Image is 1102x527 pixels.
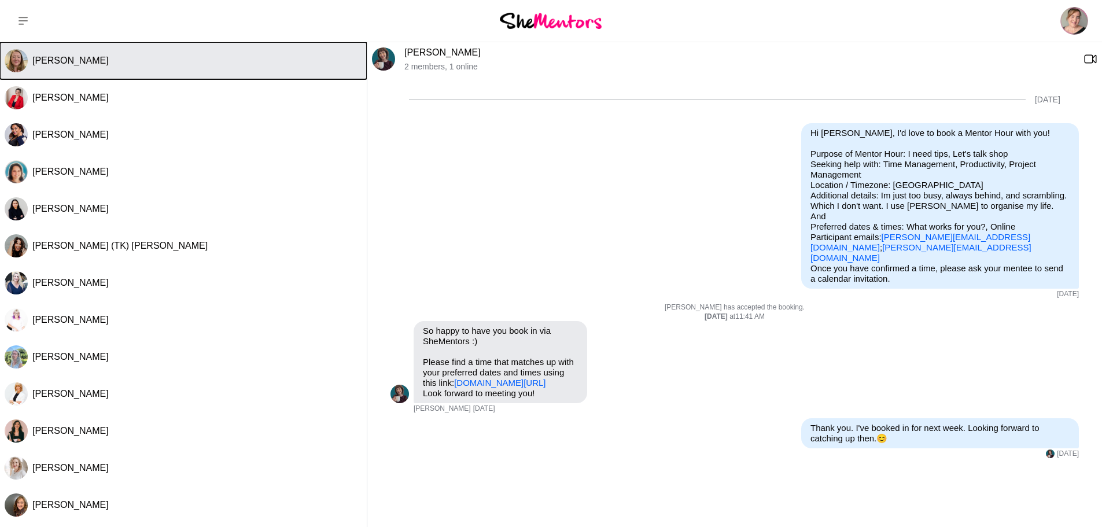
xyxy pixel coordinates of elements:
[423,326,578,347] p: So happy to have you book in via SheMentors :)
[5,308,28,331] img: L
[5,86,28,109] img: K
[5,234,28,257] img: T
[5,123,28,146] div: Richa Joshi
[5,456,28,480] img: D
[5,419,28,443] img: M
[390,385,409,403] div: Christie Flora
[1060,7,1088,35] img: Ruth Slade
[5,345,28,368] div: Claudia Hofmaier
[372,47,395,71] div: Christie Flora
[810,242,1031,263] a: [PERSON_NAME][EMAIL_ADDRESS][DOMAIN_NAME]
[423,388,578,399] p: Look forward to meeting you!
[5,160,28,183] img: L
[423,357,578,388] p: Please find a time that matches up with your preferred dates and times using this link:
[404,47,481,57] a: [PERSON_NAME]
[414,404,471,414] span: [PERSON_NAME]
[5,234,28,257] div: Taliah-Kate (TK) Byron
[372,47,395,71] img: C
[5,49,28,72] img: T
[5,382,28,406] img: K
[390,303,1079,312] p: [PERSON_NAME] has accepted the booking.
[810,128,1070,138] p: Hi [PERSON_NAME], I'd love to book a Mentor Hour with you!
[473,404,495,414] time: 2025-05-01T01:42:13.683Z
[32,315,109,325] span: [PERSON_NAME]
[32,130,109,139] span: [PERSON_NAME]
[5,160,28,183] div: Lily Rudolph
[5,493,28,517] img: A
[1046,449,1055,458] img: C
[1035,95,1060,105] div: [DATE]
[5,308,28,331] div: Lorraine Hamilton
[810,423,1070,444] p: Thank you. I've booked in for next week. Looking forward to catching up then.
[32,167,109,176] span: [PERSON_NAME]
[454,378,546,388] a: [DOMAIN_NAME][URL]
[32,204,109,213] span: [PERSON_NAME]
[1057,449,1079,459] time: 2025-05-01T04:48:33.044Z
[876,433,887,443] span: 😊
[705,312,729,320] strong: [DATE]
[404,62,1074,72] p: 2 members , 1 online
[32,426,109,436] span: [PERSON_NAME]
[1057,290,1079,299] time: 2025-04-30T23:16:10.256Z
[810,232,1030,252] a: [PERSON_NAME][EMAIL_ADDRESS][DOMAIN_NAME]
[32,389,109,399] span: [PERSON_NAME]
[810,149,1070,263] p: Purpose of Mentor Hour: I need tips, Let's talk shop Seeking help with: Time Management, Producti...
[32,500,109,510] span: [PERSON_NAME]
[32,463,109,473] span: [PERSON_NAME]
[32,352,109,362] span: [PERSON_NAME]
[500,13,602,28] img: She Mentors Logo
[5,123,28,146] img: R
[5,271,28,294] div: Athena Daniels
[390,385,409,403] img: C
[5,49,28,72] div: Tammy McCann
[5,456,28,480] div: Deborah Daly
[32,278,109,288] span: [PERSON_NAME]
[5,382,28,406] div: Kat Millar
[5,197,28,220] img: K
[5,86,28,109] div: Kat Milner
[5,419,28,443] div: Mariana Queiroz
[32,241,208,250] span: [PERSON_NAME] (TK) [PERSON_NAME]
[5,345,28,368] img: C
[32,56,109,65] span: [PERSON_NAME]
[5,493,28,517] div: Ashleigh Charles
[1046,449,1055,458] div: Christie Flora
[810,263,1070,284] p: Once you have confirmed a time, please ask your mentee to send a calendar invitation.
[5,271,28,294] img: A
[5,197,28,220] div: Kanak Kiran
[32,93,109,102] span: [PERSON_NAME]
[390,312,1079,322] div: at 11:41 AM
